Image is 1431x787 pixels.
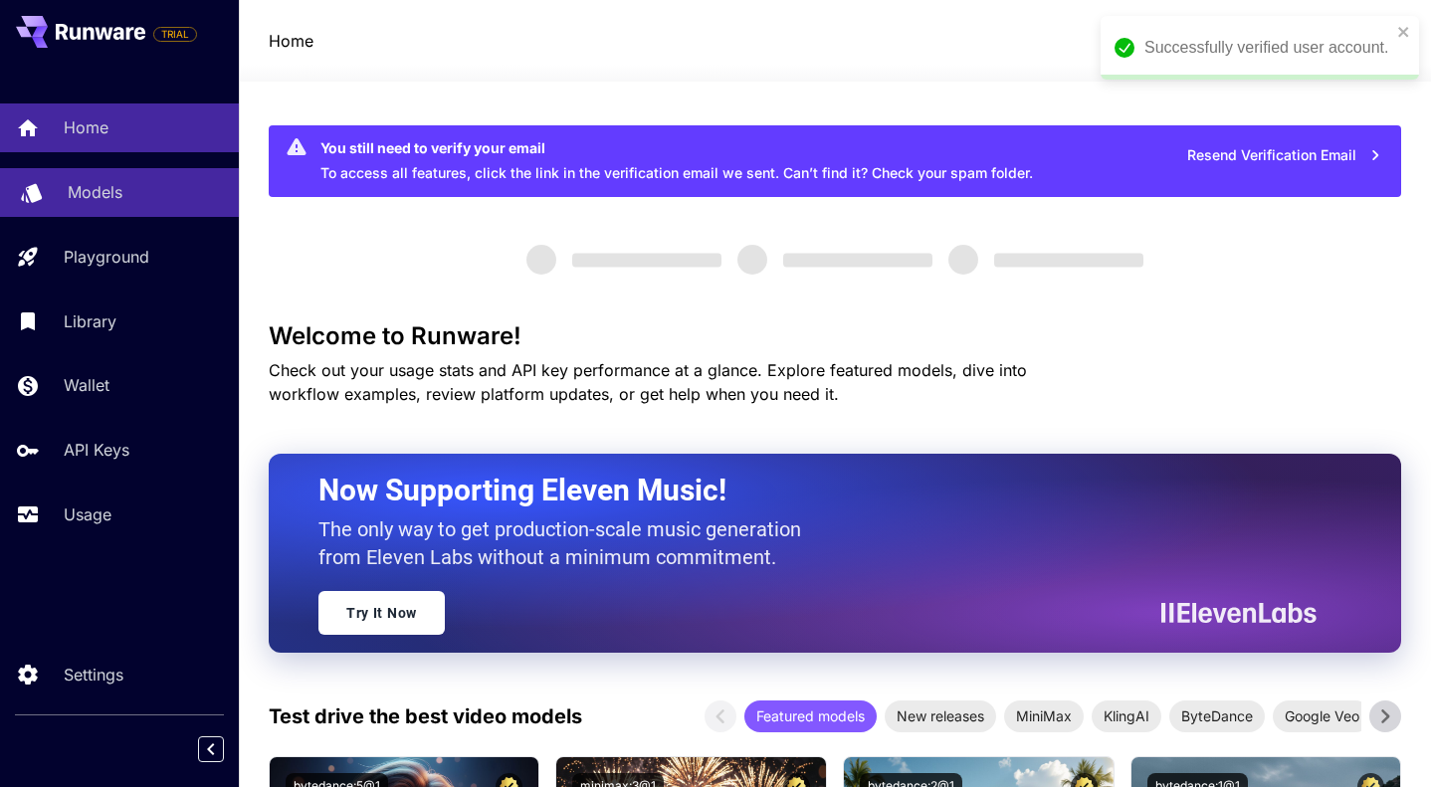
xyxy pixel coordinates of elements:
[318,591,445,635] a: Try It Now
[744,705,877,726] span: Featured models
[1092,700,1161,732] div: KlingAI
[1331,691,1431,787] iframe: Chat Widget
[64,438,129,462] p: API Keys
[64,309,116,333] p: Library
[320,131,1033,191] div: To access all features, click the link in the verification email we sent. Can’t find it? Check yo...
[1169,700,1265,732] div: ByteDance
[269,322,1401,350] h3: Welcome to Runware!
[64,663,123,687] p: Settings
[269,29,313,53] a: Home
[1169,705,1265,726] span: ByteDance
[154,27,196,42] span: TRIAL
[269,701,582,731] p: Test drive the best video models
[1273,700,1371,732] div: Google Veo
[885,705,996,726] span: New releases
[64,245,149,269] p: Playground
[1273,705,1371,726] span: Google Veo
[198,736,224,762] button: Collapse sidebar
[269,360,1027,404] span: Check out your usage stats and API key performance at a glance. Explore featured models, dive int...
[153,22,197,46] span: Add your payment card to enable full platform functionality.
[213,731,239,767] div: Collapse sidebar
[1004,705,1084,726] span: MiniMax
[885,700,996,732] div: New releases
[64,373,109,397] p: Wallet
[1144,36,1391,60] div: Successfully verified user account.
[1092,705,1161,726] span: KlingAI
[1397,24,1411,40] button: close
[744,700,877,732] div: Featured models
[64,502,111,526] p: Usage
[318,472,1302,509] h2: Now Supporting Eleven Music!
[68,180,122,204] p: Models
[1004,700,1084,732] div: MiniMax
[269,29,313,53] nav: breadcrumb
[1176,135,1393,176] button: Resend Verification Email
[318,515,816,571] p: The only way to get production-scale music generation from Eleven Labs without a minimum commitment.
[64,115,108,139] p: Home
[320,137,1033,158] div: You still need to verify your email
